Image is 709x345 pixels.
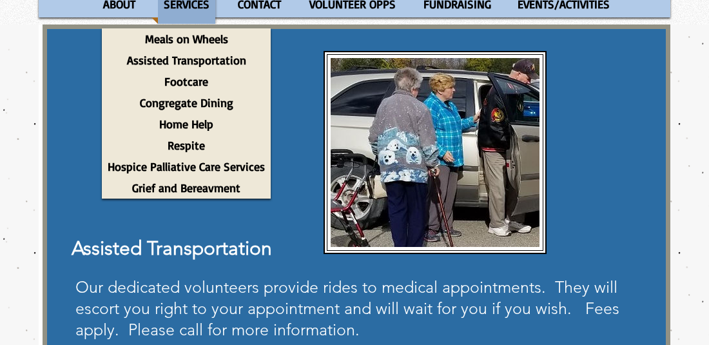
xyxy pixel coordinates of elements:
[162,135,211,156] p: Respite
[153,113,219,135] p: Home Help
[134,92,239,113] p: Congregate Dining
[126,177,246,199] p: Grief and Bereavment
[102,177,271,199] a: Grief and Bereavment
[102,113,271,135] a: Home Help
[102,28,271,50] a: Meals on Wheels
[102,71,271,92] a: Footcare
[159,71,214,92] p: Footcare
[102,50,271,71] a: Assisted Transportation
[72,237,272,260] span: Assisted Transportation
[102,135,271,156] a: Respite
[121,50,252,71] p: Assisted Transportation
[102,92,271,113] a: Congregate Dining
[102,156,271,177] a: Hospice Palliative Care Services
[75,277,619,339] span: Our dedicated volunteers provide rides to medical appointments. They will escort you right to you...
[139,28,234,50] p: Meals on Wheels
[331,58,539,247] img: Clients Ed and Sally Conroy Volunteer Na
